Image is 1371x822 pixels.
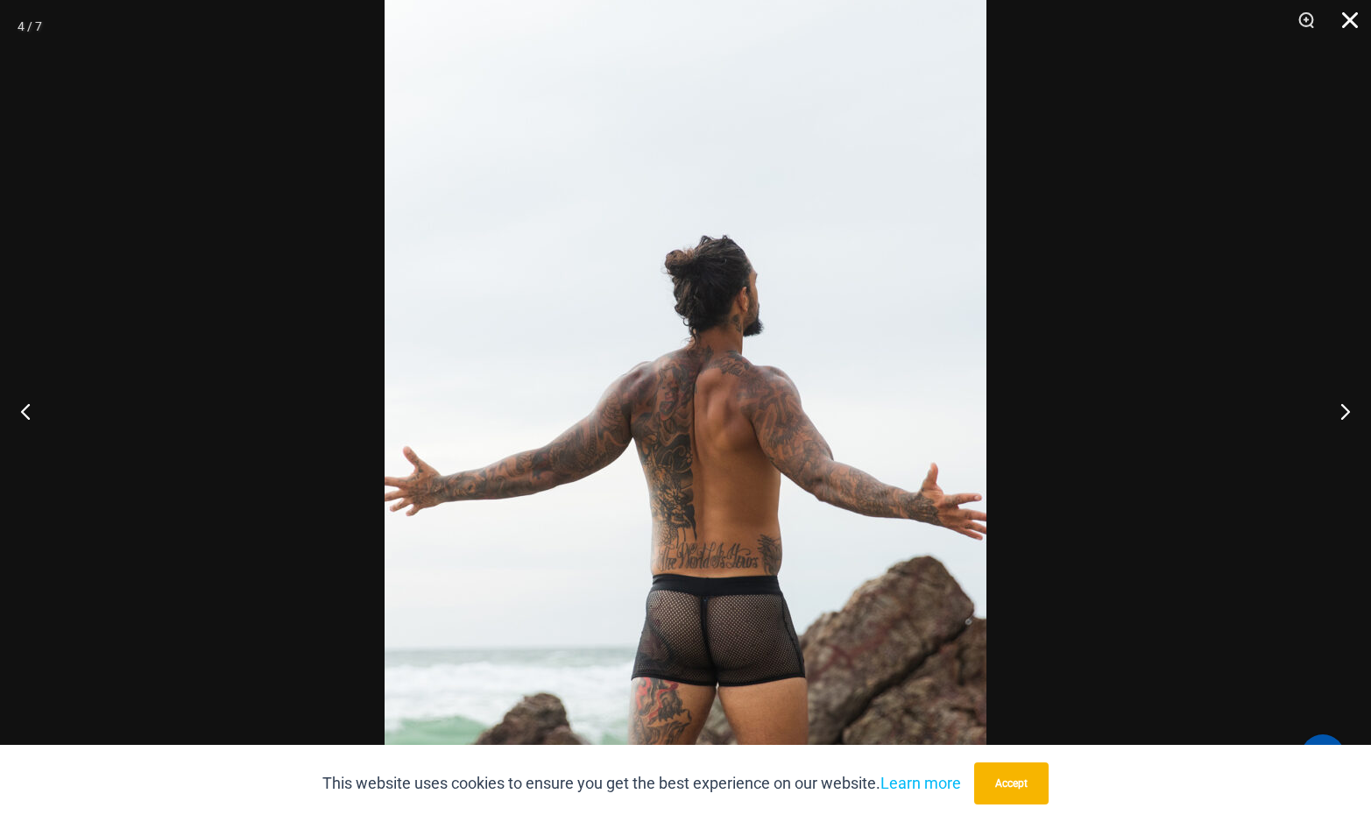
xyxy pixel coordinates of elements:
[322,770,961,797] p: This website uses cookies to ensure you get the best experience on our website.
[1305,367,1371,455] button: Next
[880,774,961,792] a: Learn more
[18,13,42,39] div: 4 / 7
[974,762,1049,804] button: Accept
